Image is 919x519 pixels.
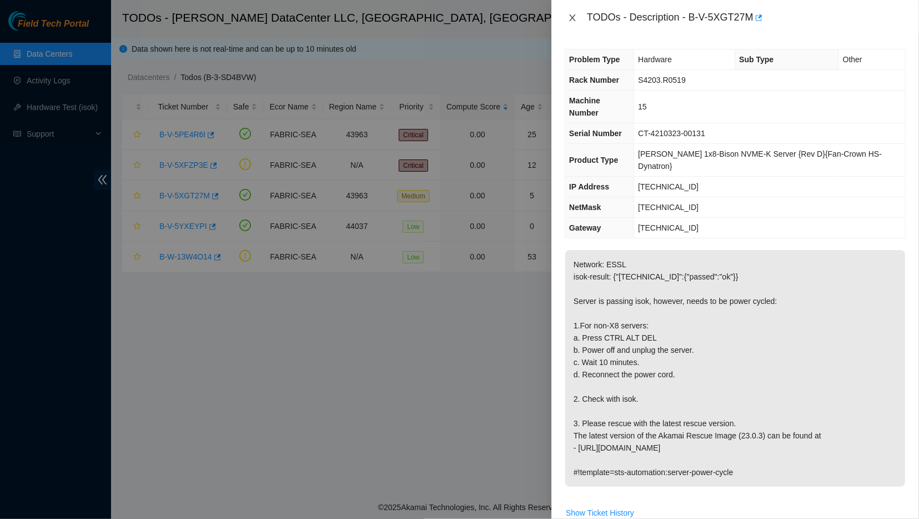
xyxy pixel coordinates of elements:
span: Machine Number [569,96,600,117]
span: CT-4210323-00131 [638,129,705,138]
span: Other [843,55,862,64]
span: close [568,13,577,22]
span: Rack Number [569,76,619,84]
span: Show Ticket History [566,507,634,519]
span: Sub Type [739,55,774,64]
p: Network: ESSL isok-result: {"[TECHNICAL_ID]":{"passed":"ok"}} Server is passing isok, however, ne... [565,250,905,487]
span: [TECHNICAL_ID] [638,182,699,191]
span: Serial Number [569,129,622,138]
span: [TECHNICAL_ID] [638,223,699,232]
span: NetMask [569,203,601,212]
span: Gateway [569,223,601,232]
span: Problem Type [569,55,620,64]
div: TODOs - Description - B-V-5XGT27M [587,9,906,27]
span: IP Address [569,182,609,191]
span: [TECHNICAL_ID] [638,203,699,212]
span: Product Type [569,156,618,164]
span: S4203.R0519 [638,76,686,84]
span: 15 [638,102,647,111]
button: Close [565,13,580,23]
span: Hardware [638,55,672,64]
span: [PERSON_NAME] 1x8-Bison NVME-K Server {Rev D}{Fan-Crown HS-Dynatron} [638,149,882,171]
